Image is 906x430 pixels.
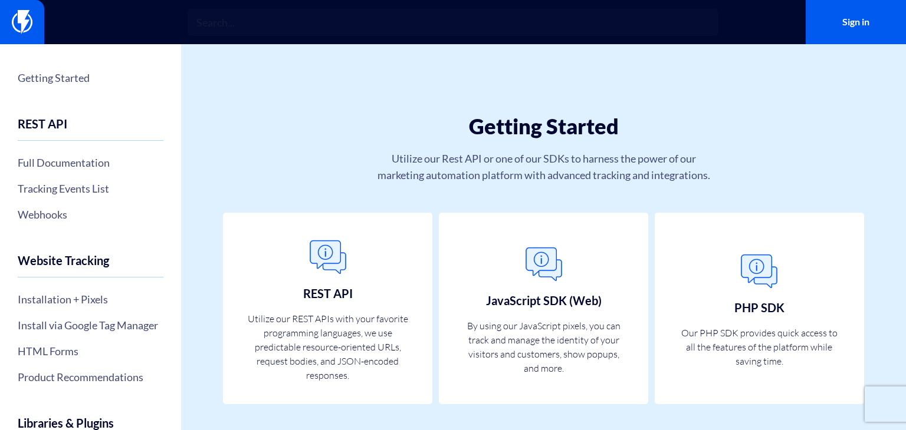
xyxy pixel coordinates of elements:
[223,213,432,404] a: REST API Utilize our REST APIs with your favorite programming languages, we use predictable resou...
[252,115,835,138] h1: Getting Started
[734,301,784,314] h3: PHP SDK
[18,153,163,173] a: Full Documentation
[486,294,602,307] h3: JavaScript SDK (Web)
[439,213,648,404] a: JavaScript SDK (Web) By using our JavaScript pixels, you can track and manage the identity of you...
[655,213,864,404] a: PHP SDK Our PHP SDK provides quick access to all the features of the platform while saving time.
[18,117,163,141] h4: REST API
[18,254,163,277] h4: Website Tracking
[18,178,163,199] a: Tracking Events List
[188,9,718,36] input: Search...
[245,312,411,382] p: Utilize our REST APIs with your favorite programming languages, we use predictable resource-orien...
[303,287,353,300] h3: REST API
[304,234,352,281] img: General.png
[18,289,163,309] a: Installation + Pixels
[461,319,627,375] p: By using our JavaScript pixels, you can track and manage the identity of your visitors and custom...
[18,68,163,88] a: Getting Started
[369,150,718,183] p: Utilize our Rest API or one of our SDKs to harness the power of our marketing automation platform...
[18,315,163,335] a: Install via Google Tag Manager
[520,241,567,288] img: General.png
[677,326,843,368] p: Our PHP SDK provides quick access to all the features of the platform while saving time.
[18,341,163,361] a: HTML Forms
[736,248,783,295] img: General.png
[18,204,163,224] a: Webhooks
[18,367,163,387] a: Product Recommendations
